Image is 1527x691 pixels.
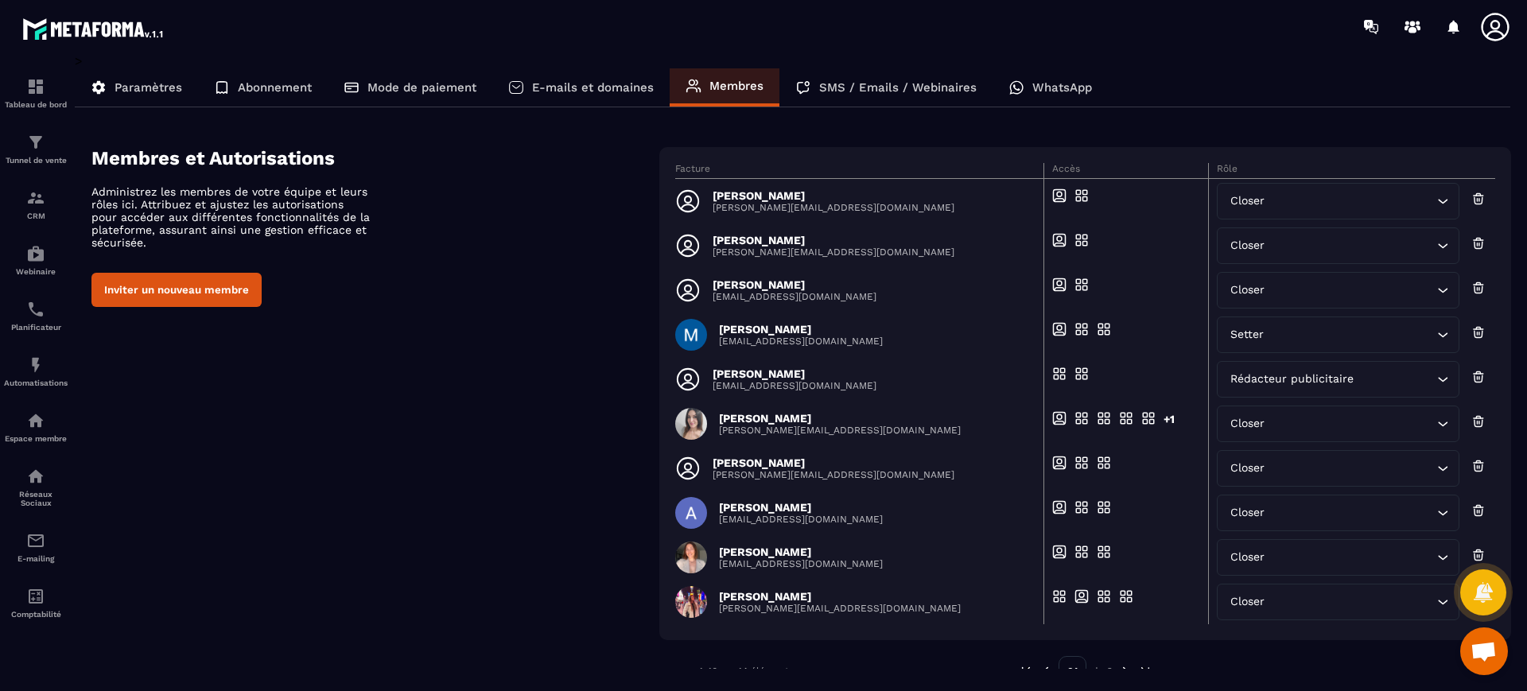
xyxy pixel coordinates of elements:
p: [PERSON_NAME] [713,234,954,247]
input: Search for option [1269,415,1433,433]
p: [EMAIL_ADDRESS][DOMAIN_NAME] [713,380,876,391]
img: accountant [26,587,45,606]
div: Search for option [1217,406,1459,442]
p: Tunnel de vente [4,156,68,165]
p: [EMAIL_ADDRESS][DOMAIN_NAME] [719,514,883,525]
a: Ouvrir le chat [1460,627,1508,675]
p: Automatisations [4,378,68,387]
span: Closer [1227,415,1269,433]
p: [PERSON_NAME][EMAIL_ADDRESS][DOMAIN_NAME] [719,425,961,436]
p: [EMAIL_ADDRESS][DOMAIN_NAME] [719,558,883,569]
p: [PERSON_NAME] [713,278,876,291]
p: [PERSON_NAME] [719,412,961,425]
img: prev [1019,664,1033,678]
p: [PERSON_NAME][EMAIL_ADDRESS][DOMAIN_NAME] [713,469,954,480]
div: Search for option [1217,539,1459,576]
p: [PERSON_NAME] [719,545,883,558]
span: Closer [1227,504,1269,522]
input: Search for option [1269,281,1433,299]
img: scheduler [26,300,45,319]
a: formationformationTunnel de vente [4,121,68,177]
img: formation [26,188,45,208]
p: [EMAIL_ADDRESS][DOMAIN_NAME] [713,291,876,302]
p: Paramètres [115,80,182,95]
p: [PERSON_NAME][EMAIL_ADDRESS][DOMAIN_NAME] [713,247,954,258]
p: Webinaire [4,267,68,276]
input: Search for option [1269,192,1433,210]
p: [PERSON_NAME] [713,367,876,380]
div: Search for option [1217,316,1459,353]
div: Search for option [1217,227,1459,264]
input: Search for option [1268,326,1433,344]
p: Espace membre [4,434,68,443]
p: 1-10 sur 14 éléments [699,666,794,677]
a: formationformationCRM [4,177,68,232]
span: Setter [1227,326,1268,344]
p: [PERSON_NAME] [713,189,954,202]
input: Search for option [1269,460,1433,477]
span: Closer [1227,281,1269,299]
p: Tableau de bord [4,100,68,109]
span: Closer [1227,593,1269,611]
p: [PERSON_NAME][EMAIL_ADDRESS][DOMAIN_NAME] [713,202,954,213]
a: emailemailE-mailing [4,519,68,575]
p: [EMAIL_ADDRESS][DOMAIN_NAME] [719,336,883,347]
div: Search for option [1217,361,1459,398]
p: WhatsApp [1032,80,1092,95]
p: CRM [4,212,68,220]
img: prev [1039,664,1053,678]
img: email [26,531,45,550]
div: Search for option [1217,495,1459,531]
h4: Membres et Autorisations [91,147,659,169]
p: Comptabilité [4,610,68,619]
img: automations [26,244,45,263]
a: automationsautomationsEspace membre [4,399,68,455]
a: social-networksocial-networkRéseaux Sociaux [4,455,68,519]
img: formation [26,133,45,152]
img: next [1138,664,1152,678]
img: automations [26,355,45,375]
p: Administrez les membres de votre équipe et leurs rôles ici. Attribuez et ajustez les autorisation... [91,185,370,249]
p: Mode de paiement [367,80,476,95]
img: formation [26,77,45,96]
img: logo [22,14,165,43]
span: Rédacteur publicitaire [1227,371,1358,388]
input: Search for option [1358,371,1433,388]
a: schedulerschedulerPlanificateur [4,288,68,344]
button: Inviter un nouveau membre [91,273,262,307]
a: automationsautomationsAutomatisations [4,344,68,399]
span: Closer [1227,192,1269,210]
div: +1 [1164,411,1178,437]
p: [PERSON_NAME] [719,501,883,514]
div: Search for option [1217,584,1459,620]
input: Search for option [1269,504,1433,522]
p: de 2 [1092,665,1113,677]
p: [PERSON_NAME][EMAIL_ADDRESS][DOMAIN_NAME] [719,603,961,614]
p: Membres [709,79,763,93]
img: automations [26,411,45,430]
p: Réseaux Sociaux [4,490,68,507]
input: Search for option [1269,549,1433,566]
span: Closer [1227,460,1269,477]
a: automationsautomationsWebinaire [4,232,68,288]
th: Rôle [1208,163,1495,179]
p: [PERSON_NAME] [713,456,954,469]
div: Search for option [1217,272,1459,309]
input: Search for option [1269,593,1433,611]
p: Planificateur [4,323,68,332]
input: Search for option [1269,237,1433,254]
span: Closer [1227,549,1269,566]
p: Abonnement [238,80,312,95]
img: next [1118,664,1133,678]
p: 01 [1059,656,1086,686]
span: Closer [1227,237,1269,254]
a: formationformationTableau de bord [4,65,68,121]
p: [PERSON_NAME] [719,323,883,336]
div: Search for option [1217,183,1459,219]
p: E-mailing [4,554,68,563]
a: accountantaccountantComptabilité [4,575,68,631]
p: E-mails et domaines [532,80,654,95]
th: Facture [675,163,1044,179]
p: [PERSON_NAME] [719,590,961,603]
p: SMS / Emails / Webinaires [819,80,977,95]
